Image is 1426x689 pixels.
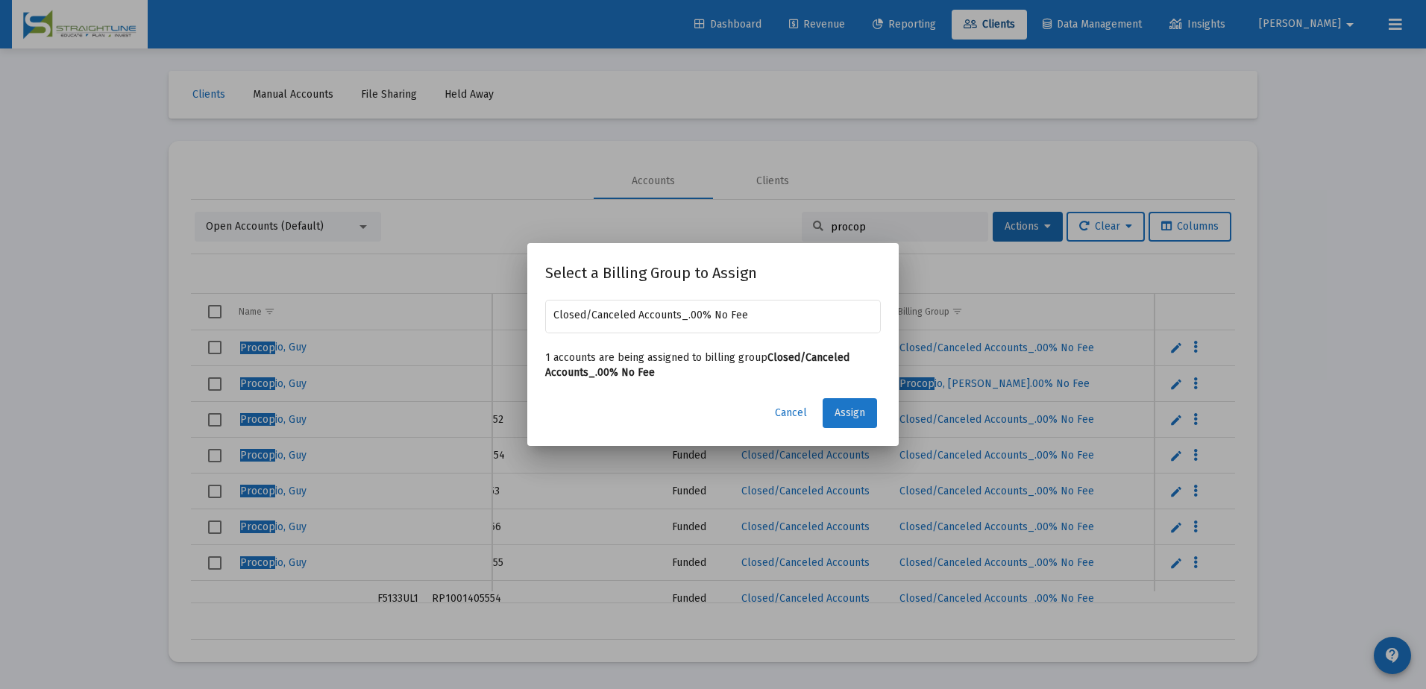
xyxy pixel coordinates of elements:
[775,406,807,419] span: Cancel
[835,406,865,419] span: Assign
[545,351,849,379] b: Closed/Canceled Accounts_.00% No Fee
[545,261,881,285] h2: Select a Billing Group to Assign
[545,350,881,380] p: 1 accounts are being assigned to billing group
[763,398,819,428] button: Cancel
[823,398,877,428] button: Assign
[553,309,873,321] input: Select a billing group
